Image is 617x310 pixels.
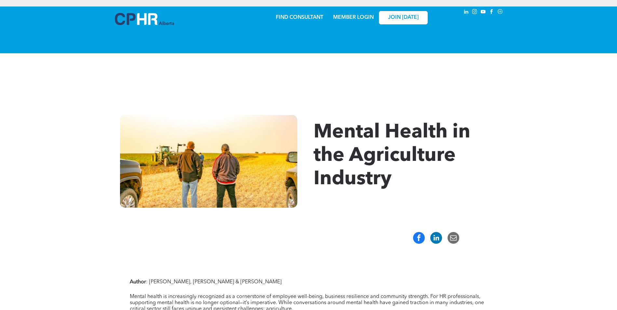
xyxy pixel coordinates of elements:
a: facebook [488,8,495,17]
a: youtube [480,8,487,17]
strong: Author [130,279,146,285]
a: Social network [497,8,504,17]
span: : [PERSON_NAME], [PERSON_NAME] & [PERSON_NAME] [146,279,282,285]
span: Mental Health in the Agriculture Industry [314,123,470,189]
a: instagram [471,8,478,17]
a: JOIN [DATE] [379,11,428,24]
a: FIND CONSULTANT [276,15,323,20]
a: MEMBER LOGIN [333,15,374,20]
a: linkedin [463,8,470,17]
span: JOIN [DATE] [388,15,419,21]
img: A blue and white logo for cp alberta [115,13,174,25]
